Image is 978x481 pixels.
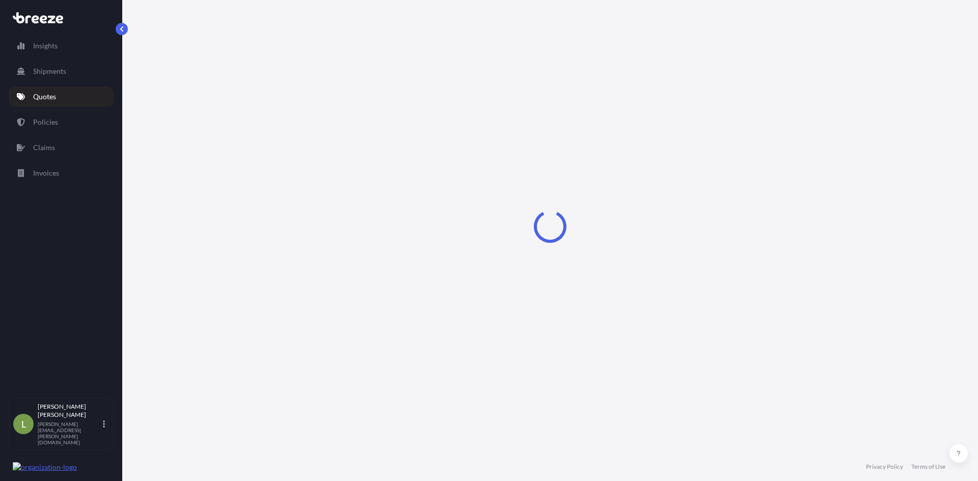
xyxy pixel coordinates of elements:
[33,143,55,153] p: Claims
[21,419,26,429] span: L
[13,462,77,472] img: organization-logo
[9,112,114,132] a: Policies
[33,168,59,178] p: Invoices
[33,117,58,127] p: Policies
[866,463,903,471] a: Privacy Policy
[38,421,101,445] p: [PERSON_NAME][EMAIL_ADDRESS][PERSON_NAME][DOMAIN_NAME]
[38,403,101,419] p: [PERSON_NAME] [PERSON_NAME]
[9,137,114,158] a: Claims
[911,463,945,471] a: Terms of Use
[9,163,114,183] a: Invoices
[9,61,114,81] a: Shipments
[9,87,114,107] a: Quotes
[33,41,58,51] p: Insights
[9,36,114,56] a: Insights
[33,66,66,76] p: Shipments
[33,92,56,102] p: Quotes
